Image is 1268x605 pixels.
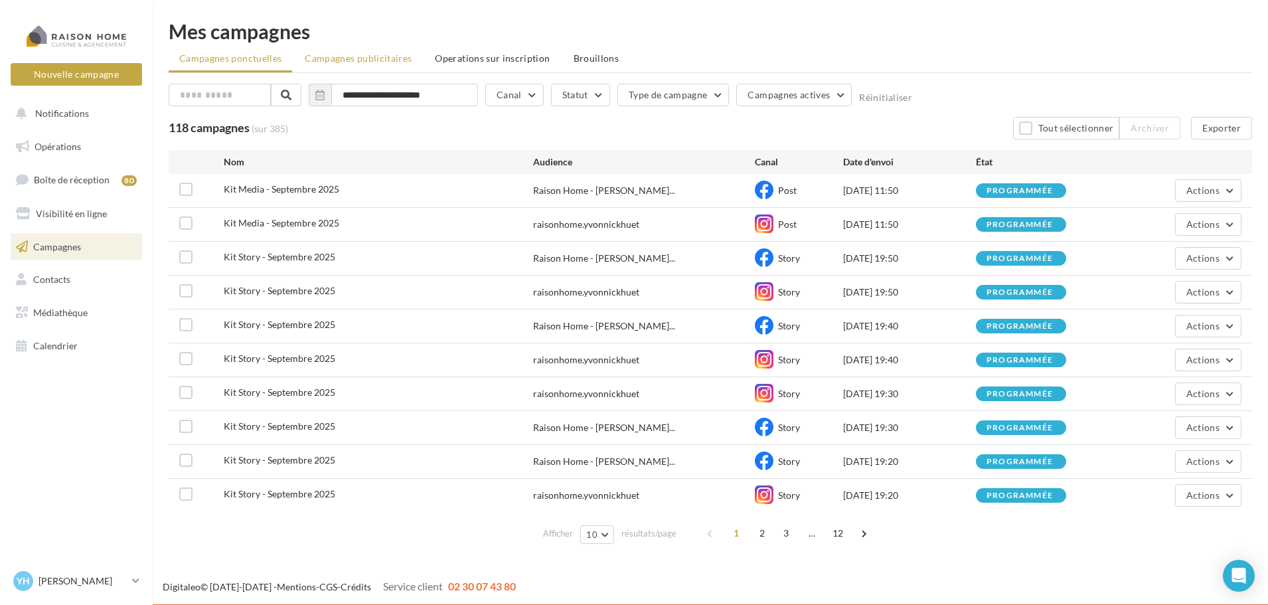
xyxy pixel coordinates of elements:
[169,120,250,135] span: 118 campagnes
[8,299,145,327] a: Médiathèque
[35,141,81,152] span: Opérations
[987,187,1053,195] div: programmée
[533,387,639,400] div: raisonhome.yvonnickhuet
[8,200,145,228] a: Visibilité en ligne
[1186,185,1220,196] span: Actions
[435,52,550,64] span: Operations sur inscription
[755,155,843,169] div: Canal
[533,455,675,468] span: Raison Home - [PERSON_NAME]...
[1191,117,1252,139] button: Exporter
[778,422,800,433] span: Story
[617,84,730,106] button: Type de campagne
[36,208,107,219] span: Visibilité en ligne
[1186,456,1220,467] span: Actions
[987,288,1053,297] div: programmée
[843,252,976,265] div: [DATE] 19:50
[778,185,797,196] span: Post
[8,332,145,360] a: Calendrier
[859,92,912,103] button: Réinitialiser
[319,581,337,592] a: CGS
[843,184,976,197] div: [DATE] 11:50
[121,175,137,186] div: 80
[1186,320,1220,331] span: Actions
[843,353,976,367] div: [DATE] 19:40
[987,254,1053,263] div: programmée
[224,353,335,364] span: Kit Story - Septembre 2025
[224,488,335,499] span: Kit Story - Septembre 2025
[778,252,800,264] span: Story
[778,388,800,399] span: Story
[224,217,339,228] span: Kit Media - Septembre 2025
[987,220,1053,229] div: programmée
[621,527,676,540] span: résultats/page
[987,458,1053,466] div: programmée
[843,155,976,169] div: Date d'envoi
[533,218,639,231] div: raisonhome.yvonnickhuet
[33,240,81,252] span: Campagnes
[778,456,800,467] span: Story
[543,527,573,540] span: Afficher
[1223,560,1255,592] div: Open Intercom Messenger
[976,155,1109,169] div: État
[224,285,335,296] span: Kit Story - Septembre 2025
[752,523,773,544] span: 2
[224,155,534,169] div: Nom
[1175,383,1241,405] button: Actions
[533,155,754,169] div: Audience
[1175,349,1241,371] button: Actions
[305,52,412,64] span: Campagnes publicitaires
[1186,422,1220,433] span: Actions
[1186,354,1220,365] span: Actions
[224,420,335,432] span: Kit Story - Septembre 2025
[1175,416,1241,439] button: Actions
[843,421,976,434] div: [DATE] 19:30
[827,523,849,544] span: 12
[736,84,852,106] button: Campagnes actives
[533,319,675,333] span: Raison Home - [PERSON_NAME]...
[1175,247,1241,270] button: Actions
[533,421,675,434] span: Raison Home - [PERSON_NAME]...
[224,183,339,195] span: Kit Media - Septembre 2025
[987,491,1053,500] div: programmée
[224,251,335,262] span: Kit Story - Septembre 2025
[8,133,145,161] a: Opérations
[8,233,145,261] a: Campagnes
[778,354,800,365] span: Story
[778,218,797,230] span: Post
[775,523,797,544] span: 3
[1186,286,1220,298] span: Actions
[8,100,139,128] button: Notifications
[224,387,335,398] span: Kit Story - Septembre 2025
[448,580,516,592] span: 02 30 07 43 80
[533,184,675,197] span: Raison Home - [PERSON_NAME]...
[533,489,639,502] div: raisonhome.yvonnickhuet
[34,174,110,185] span: Boîte de réception
[8,266,145,294] a: Contacts
[8,165,145,194] a: Boîte de réception80
[1186,489,1220,501] span: Actions
[1175,213,1241,236] button: Actions
[843,286,976,299] div: [DATE] 19:50
[1013,117,1119,139] button: Tout sélectionner
[485,84,544,106] button: Canal
[1119,117,1180,139] button: Archiver
[533,252,675,265] span: Raison Home - [PERSON_NAME]...
[33,274,70,285] span: Contacts
[801,523,823,544] span: ...
[33,307,88,318] span: Médiathèque
[383,580,443,592] span: Service client
[533,353,639,367] div: raisonhome.yvonnickhuet
[39,574,127,588] p: [PERSON_NAME]
[163,581,516,592] span: © [DATE]-[DATE] - - -
[11,63,142,86] button: Nouvelle campagne
[580,525,614,544] button: 10
[1175,179,1241,202] button: Actions
[1186,218,1220,230] span: Actions
[843,455,976,468] div: [DATE] 19:20
[35,108,89,119] span: Notifications
[224,319,335,330] span: Kit Story - Septembre 2025
[169,21,1252,41] div: Mes campagnes
[1175,281,1241,303] button: Actions
[224,454,335,466] span: Kit Story - Septembre 2025
[277,581,316,592] a: Mentions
